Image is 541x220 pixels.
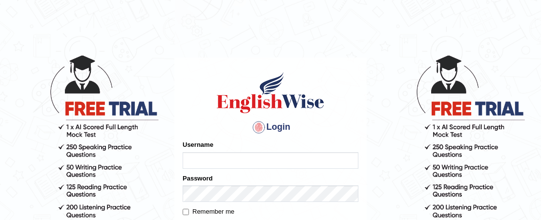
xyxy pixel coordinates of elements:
[183,140,213,149] label: Username
[183,209,189,215] input: Remember me
[215,71,326,115] img: Logo of English Wise sign in for intelligent practice with AI
[183,174,212,183] label: Password
[183,207,234,217] label: Remember me
[183,120,358,135] h4: Login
